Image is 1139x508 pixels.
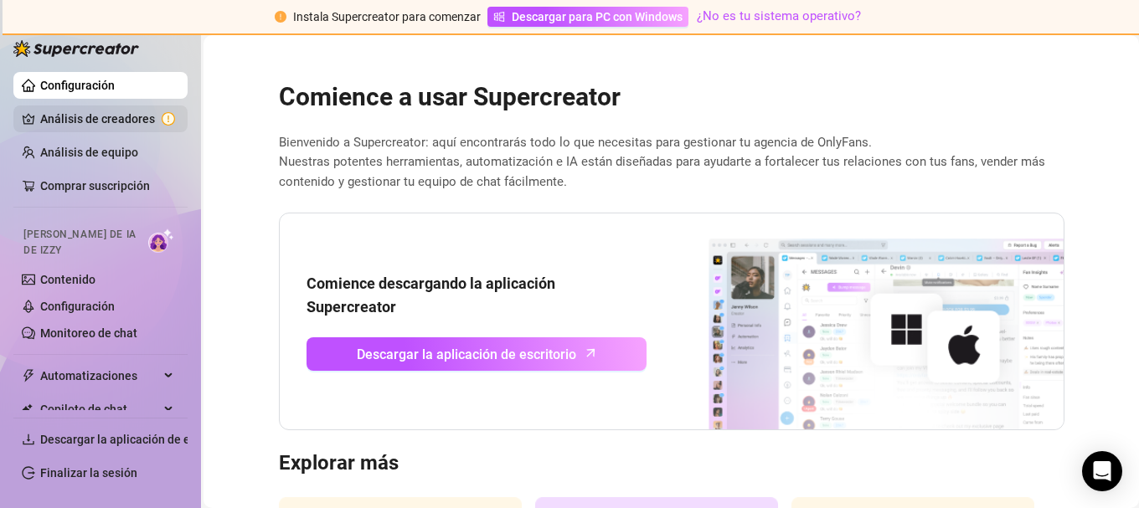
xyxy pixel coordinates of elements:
font: Bienvenido a Supercreator: aquí encontrarás todo lo que necesitas para gestionar tu agencia de On... [279,135,872,150]
img: Copiloto de chat [22,403,33,415]
a: Finalizar la sesión [40,466,137,480]
span: flecha hacia arriba [581,343,600,362]
a: Configuración [40,79,115,92]
span: círculo de exclamación [275,11,286,23]
span: rayo [22,369,35,382]
a: Análisis de creadores círculo de exclamación [40,105,175,132]
a: Monitoreo de chat [40,326,137,340]
a: Descargar para PC con Windows [487,7,688,27]
img: Descargar aplicación [647,213,1064,430]
font: Instala Supercreator para comenzar [293,10,481,23]
font: Descargar la aplicación de escritorio [40,433,234,446]
font: Explorar más [279,451,399,475]
a: Configuración [40,300,115,313]
font: Automatizaciones [40,369,137,382]
img: logo-BBDzfeDw.svg [13,40,139,57]
font: Copiloto de chat [40,403,127,416]
img: Charla de IA [148,228,174,253]
font: Comience a usar Supercreator [279,82,621,111]
font: Comience descargando la aplicación Supercreator [307,275,555,316]
font: Descargar la aplicación de escritorio [357,346,576,362]
font: Descargar para PC con Windows [512,10,683,23]
a: ¿No es tu sistema operativo? [697,8,861,23]
div: Abrir Intercom Messenger [1082,451,1122,491]
a: Análisis de equipo [40,146,138,159]
a: Descargar la aplicación de escritorioflecha hacia arriba [307,337,647,371]
font: [PERSON_NAME] de IA de Izzy [23,228,137,256]
span: descargar [22,433,35,446]
font: Nuestras potentes herramientas, automatización e IA están diseñadas para ayudarte a fortalecer tu... [279,154,1045,189]
span: ventanas [493,11,505,23]
a: Contenido [40,273,95,286]
a: Comprar suscripción [40,172,174,199]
